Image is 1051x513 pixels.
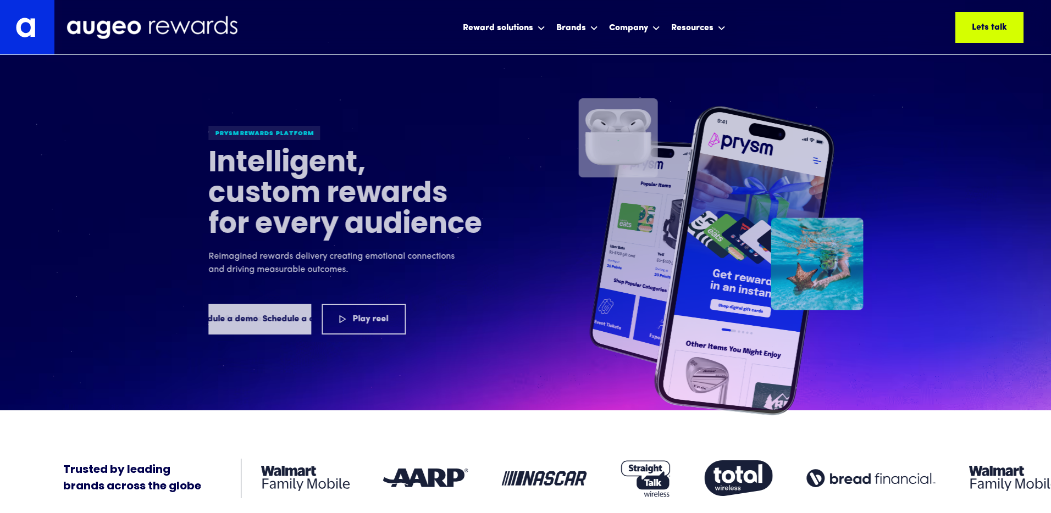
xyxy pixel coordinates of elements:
[606,13,663,42] div: Company
[460,13,548,42] div: Reward solutions
[955,12,1024,43] a: Lets talk
[63,462,201,495] div: Trusted by leading brands across the globe
[556,21,586,35] div: Brands
[671,21,713,35] div: Resources
[554,13,601,42] div: Brands
[261,466,350,491] img: Client logo: Walmart Family Mobile
[262,313,332,326] div: Schedule a demo
[668,13,728,42] div: Resources
[208,250,461,276] p: Reimagined rewards delivery creating emotional connections and driving measurable outcomes.
[463,21,533,35] div: Reward solutions
[208,149,483,241] h1: Intelligent, custom rewards for every audience
[322,304,406,334] a: Play reel
[208,304,311,334] a: Schedule a demoSchedule a demoSchedule a demo
[609,21,648,35] div: Company
[188,313,258,326] div: Schedule a demo
[208,126,320,140] div: Prysm Rewards platform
